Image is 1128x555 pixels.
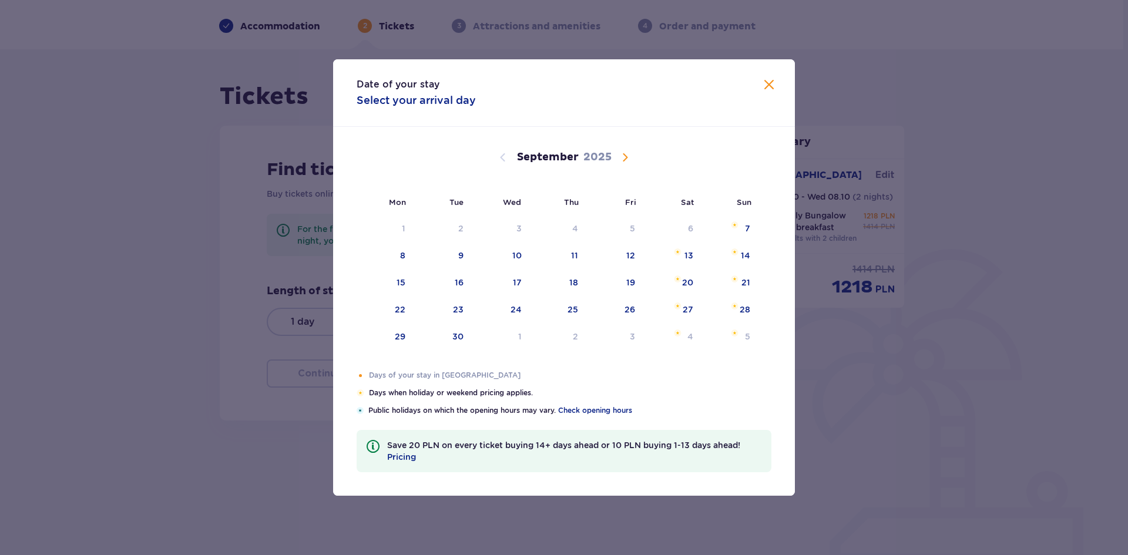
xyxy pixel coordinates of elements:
div: 3 [630,331,635,342]
div: 9 [458,250,464,261]
td: Choose Friday, September 19, 2025 as your check-in date. It’s available. [586,270,643,296]
small: Sat [681,197,694,207]
div: 4 [687,331,693,342]
div: 22 [395,304,405,315]
td: Choose Sunday, September 21, 2025 as your check-in date. It’s available. [701,270,758,296]
div: 25 [568,304,578,315]
td: Choose Thursday, September 25, 2025 as your check-in date. It’s available. [530,297,587,323]
td: Choose Saturday, September 13, 2025 as your check-in date. It’s available. [643,243,701,269]
div: 20 [682,277,693,288]
div: 19 [626,277,635,288]
div: 23 [453,304,464,315]
div: 30 [452,331,464,342]
td: Choose Sunday, September 28, 2025 as your check-in date. It’s available. [701,297,758,323]
td: Choose Saturday, September 27, 2025 as your check-in date. It’s available. [643,297,701,323]
td: Not available. Saturday, September 6, 2025 [643,216,701,242]
p: Days of your stay in [GEOGRAPHIC_DATA] [369,370,771,381]
div: 8 [400,250,405,261]
td: Choose Wednesday, September 17, 2025 as your check-in date. It’s available. [472,270,530,296]
td: Choose Saturday, October 4, 2025 as your check-in date. It’s available. [643,324,701,350]
div: 18 [569,277,578,288]
p: Public holidays on which the opening hours may vary. [368,405,771,416]
td: Not available. Thursday, September 4, 2025 [530,216,587,242]
td: Choose Monday, September 22, 2025 as your check-in date. It’s available. [357,297,414,323]
div: 13 [684,250,693,261]
p: Days when holiday or weekend pricing applies. [369,388,771,398]
td: Choose Wednesday, September 24, 2025 as your check-in date. It’s available. [472,297,530,323]
td: Choose Monday, September 29, 2025 as your check-in date. It’s available. [357,324,414,350]
small: Thu [564,197,579,207]
td: Choose Wednesday, September 10, 2025 as your check-in date. It’s available. [472,243,530,269]
td: Choose Thursday, September 11, 2025 as your check-in date. It’s available. [530,243,587,269]
div: 2 [458,223,464,234]
div: 3 [516,223,522,234]
small: Tue [449,197,464,207]
p: 2025 [583,150,612,164]
td: Not available. Friday, September 5, 2025 [586,216,643,242]
td: Choose Saturday, September 20, 2025 as your check-in date. It’s available. [643,270,701,296]
div: 10 [512,250,522,261]
div: 1 [402,223,405,234]
td: Choose Monday, September 15, 2025 as your check-in date. It’s available. [357,270,414,296]
div: 12 [626,250,635,261]
div: 27 [683,304,693,315]
td: Choose Sunday, September 7, 2025 as your check-in date. It’s available. [701,216,758,242]
div: 24 [511,304,522,315]
td: Choose Wednesday, October 1, 2025 as your check-in date. It’s available. [472,324,530,350]
a: Check opening hours [558,405,632,416]
div: 17 [513,277,522,288]
div: 5 [630,223,635,234]
td: Choose Friday, September 12, 2025 as your check-in date. It’s available. [586,243,643,269]
small: Mon [389,197,406,207]
div: 15 [397,277,405,288]
div: 26 [625,304,635,315]
div: 6 [688,223,693,234]
td: Choose Thursday, September 18, 2025 as your check-in date. It’s available. [530,270,587,296]
td: Choose Friday, October 3, 2025 as your check-in date. It’s available. [586,324,643,350]
small: Fri [625,197,636,207]
div: 1 [518,331,522,342]
p: September [517,150,579,164]
td: Choose Sunday, September 14, 2025 as your check-in date. It’s available. [701,243,758,269]
td: Choose Monday, September 8, 2025 as your check-in date. It’s available. [357,243,414,269]
td: Choose Tuesday, September 16, 2025 as your check-in date. It’s available. [414,270,472,296]
td: Not available. Monday, September 1, 2025 [357,216,414,242]
div: 29 [395,331,405,342]
div: 11 [571,250,578,261]
div: 4 [572,223,578,234]
div: Calendar [333,127,795,370]
div: 16 [455,277,464,288]
td: Choose Tuesday, September 23, 2025 as your check-in date. It’s available. [414,297,472,323]
small: Wed [503,197,521,207]
td: Choose Friday, September 26, 2025 as your check-in date. It’s available. [586,297,643,323]
td: Not available. Wednesday, September 3, 2025 [472,216,530,242]
div: 2 [573,331,578,342]
td: Not available. Tuesday, September 2, 2025 [414,216,472,242]
td: Choose Tuesday, September 9, 2025 as your check-in date. It’s available. [414,243,472,269]
td: Choose Sunday, October 5, 2025 as your check-in date. It’s available. [701,324,758,350]
td: Choose Thursday, October 2, 2025 as your check-in date. It’s available. [530,324,587,350]
td: Choose Tuesday, September 30, 2025 as your check-in date. It’s available. [414,324,472,350]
